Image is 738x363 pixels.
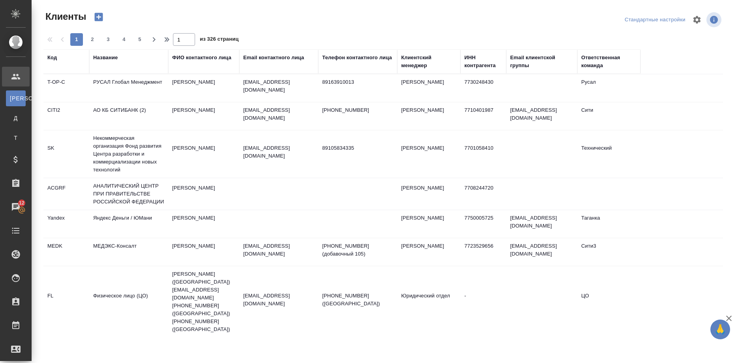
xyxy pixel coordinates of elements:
div: split button [623,14,687,26]
p: 89105834335 [322,144,393,152]
td: Таганка [577,210,640,238]
td: ЦО [577,288,640,316]
div: Клиентский менеджер [401,54,456,70]
p: [PHONE_NUMBER] (добавочный 105) [322,242,393,258]
td: Yandex [43,210,89,238]
button: 3 [102,33,115,46]
td: Юридический отдел [397,288,460,316]
td: [EMAIL_ADDRESS][DOMAIN_NAME] [506,238,577,266]
span: Настроить таблицу [687,10,706,29]
span: из 326 страниц [200,34,238,46]
td: Физическое лицо (ЦО) [89,288,168,316]
td: [EMAIL_ADDRESS][DOMAIN_NAME] [506,102,577,130]
p: 89163910013 [322,78,393,86]
td: [PERSON_NAME] [168,102,239,130]
p: [PHONE_NUMBER] ([GEOGRAPHIC_DATA]) [322,292,393,308]
button: 5 [133,33,146,46]
td: 7710401987 [460,102,506,130]
td: [PERSON_NAME] [397,238,460,266]
td: Русал [577,74,640,102]
span: Т [10,134,22,142]
td: FL [43,288,89,316]
div: Ответственная команда [581,54,637,70]
td: Яндекс Деньги / ЮМани [89,210,168,238]
td: 7723529656 [460,238,506,266]
div: Название [93,54,118,62]
td: [PERSON_NAME] [397,180,460,208]
a: [PERSON_NAME] [6,90,26,106]
div: Код [47,54,57,62]
span: Клиенты [43,10,86,23]
td: [PERSON_NAME] [168,74,239,102]
span: 2 [86,36,99,43]
td: [PERSON_NAME] [168,140,239,168]
a: Д [6,110,26,126]
td: T-OP-C [43,74,89,102]
td: [PERSON_NAME] [397,210,460,238]
td: [EMAIL_ADDRESS][DOMAIN_NAME] [506,210,577,238]
span: 4 [118,36,130,43]
td: АО КБ СИТИБАНК (2) [89,102,168,130]
span: 5 [133,36,146,43]
div: Телефон контактного лица [322,54,392,62]
td: 7730248430 [460,74,506,102]
td: Некоммерческая организация Фонд развития Центра разработки и коммерциализации новых технологий [89,130,168,178]
td: CITI2 [43,102,89,130]
button: 4 [118,33,130,46]
td: [PERSON_NAME] [397,102,460,130]
td: МЕДЭКС-Консалт [89,238,168,266]
span: 🙏 [714,321,727,338]
span: 12 [14,199,29,207]
a: 12 [2,197,30,217]
td: MEDK [43,238,89,266]
td: SK [43,140,89,168]
td: Сити [577,102,640,130]
td: РУСАЛ Глобал Менеджмент [89,74,168,102]
button: 2 [86,33,99,46]
td: [PERSON_NAME] [168,238,239,266]
div: ФИО контактного лица [172,54,231,62]
div: ИНН контрагента [464,54,502,70]
td: Технический [577,140,640,168]
td: Сити3 [577,238,640,266]
a: Т [6,130,26,146]
td: АНАЛИТИЧЕСКИЙ ЦЕНТР ПРИ ПРАВИТЕЛЬСТВЕ РОССИЙСКОЙ ФЕДЕРАЦИИ [89,178,168,210]
span: 3 [102,36,115,43]
td: ACGRF [43,180,89,208]
p: [EMAIL_ADDRESS][DOMAIN_NAME] [243,78,314,94]
span: [PERSON_NAME] [10,94,22,102]
p: [PHONE_NUMBER] [322,106,393,114]
span: Посмотреть информацию [706,12,723,27]
p: [EMAIL_ADDRESS][DOMAIN_NAME] [243,242,314,258]
td: 7701058410 [460,140,506,168]
p: [EMAIL_ADDRESS][DOMAIN_NAME] [243,106,314,122]
td: 7708244720 [460,180,506,208]
div: Email контактного лица [243,54,304,62]
td: [PERSON_NAME] ([GEOGRAPHIC_DATA]) [EMAIL_ADDRESS][DOMAIN_NAME] [PHONE_NUMBER] ([GEOGRAPHIC_DATA])... [168,266,239,337]
span: Д [10,114,22,122]
td: - [460,288,506,316]
p: [EMAIL_ADDRESS][DOMAIN_NAME] [243,144,314,160]
button: 🙏 [710,320,730,339]
td: [PERSON_NAME] [397,140,460,168]
td: 7750005725 [460,210,506,238]
td: [PERSON_NAME] [168,180,239,208]
div: Email клиентской группы [510,54,573,70]
td: [PERSON_NAME] [397,74,460,102]
p: [EMAIL_ADDRESS][DOMAIN_NAME] [243,292,314,308]
td: [PERSON_NAME] [168,210,239,238]
button: Создать [89,10,108,24]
